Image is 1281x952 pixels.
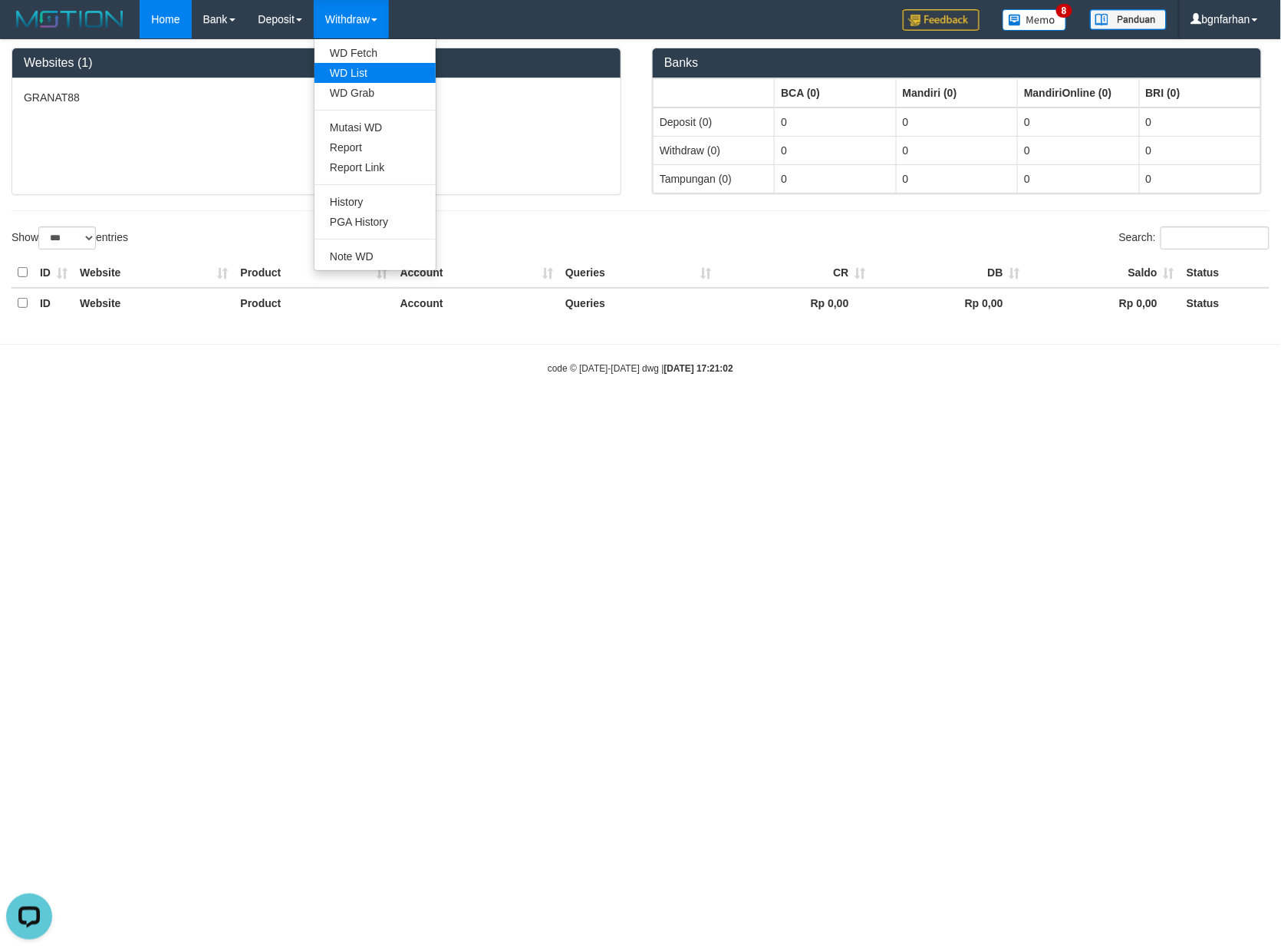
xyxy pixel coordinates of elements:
[234,288,394,318] th: Product
[1139,107,1260,137] td: 0
[1056,4,1072,18] span: 8
[717,288,871,318] th: Rp 0,00
[314,83,436,103] a: WD Grab
[775,78,896,107] th: Group: activate to sort column ascending
[314,137,436,157] a: Report
[1026,288,1181,318] th: Rp 0,00
[654,136,775,164] td: Withdraw (0)
[12,8,128,31] img: MOTION_logo.png
[775,164,896,193] td: 0
[548,363,733,374] small: code © [DATE]-[DATE] dwg |
[1161,226,1269,250] input: Search:
[6,6,52,52] button: Open LiveChat chat widget
[872,288,1026,318] th: Rp 0,00
[1119,226,1269,250] label: Search:
[1026,258,1181,288] th: Saldo
[1181,288,1269,318] th: Status
[1018,136,1139,164] td: 0
[775,107,896,137] td: 0
[559,258,717,288] th: Queries
[394,288,559,318] th: Account
[654,164,775,193] td: Tampungan (0)
[654,107,775,137] td: Deposit (0)
[394,258,559,288] th: Account
[12,226,128,250] label: Show entries
[896,107,1017,137] td: 0
[314,43,436,63] a: WD Fetch
[314,117,436,137] a: Mutasi WD
[872,258,1026,288] th: DB
[654,78,775,107] th: Group: activate to sort column ascending
[896,164,1017,193] td: 0
[34,258,74,288] th: ID
[1003,9,1067,31] img: Button%20Memo.svg
[314,212,436,232] a: PGA History
[314,246,436,266] a: Note WD
[1139,78,1260,107] th: Group: activate to sort column ascending
[314,192,436,212] a: History
[24,90,609,105] p: GRANAT88
[234,258,394,288] th: Product
[1139,136,1260,164] td: 0
[664,363,733,374] strong: [DATE] 17:21:02
[1181,258,1269,288] th: Status
[314,157,436,177] a: Report Link
[896,136,1017,164] td: 0
[903,9,980,31] img: Feedback.jpg
[74,288,234,318] th: Website
[775,136,896,164] td: 0
[664,56,1250,70] h3: Banks
[1139,164,1260,193] td: 0
[717,258,871,288] th: CR
[1090,9,1167,30] img: panduan.png
[1018,164,1139,193] td: 0
[1018,78,1139,107] th: Group: activate to sort column ascending
[74,258,234,288] th: Website
[24,56,609,70] h3: Websites (1)
[38,226,96,250] select: Showentries
[1018,107,1139,137] td: 0
[314,63,436,83] a: WD List
[559,288,717,318] th: Queries
[896,78,1017,107] th: Group: activate to sort column ascending
[34,288,74,318] th: ID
